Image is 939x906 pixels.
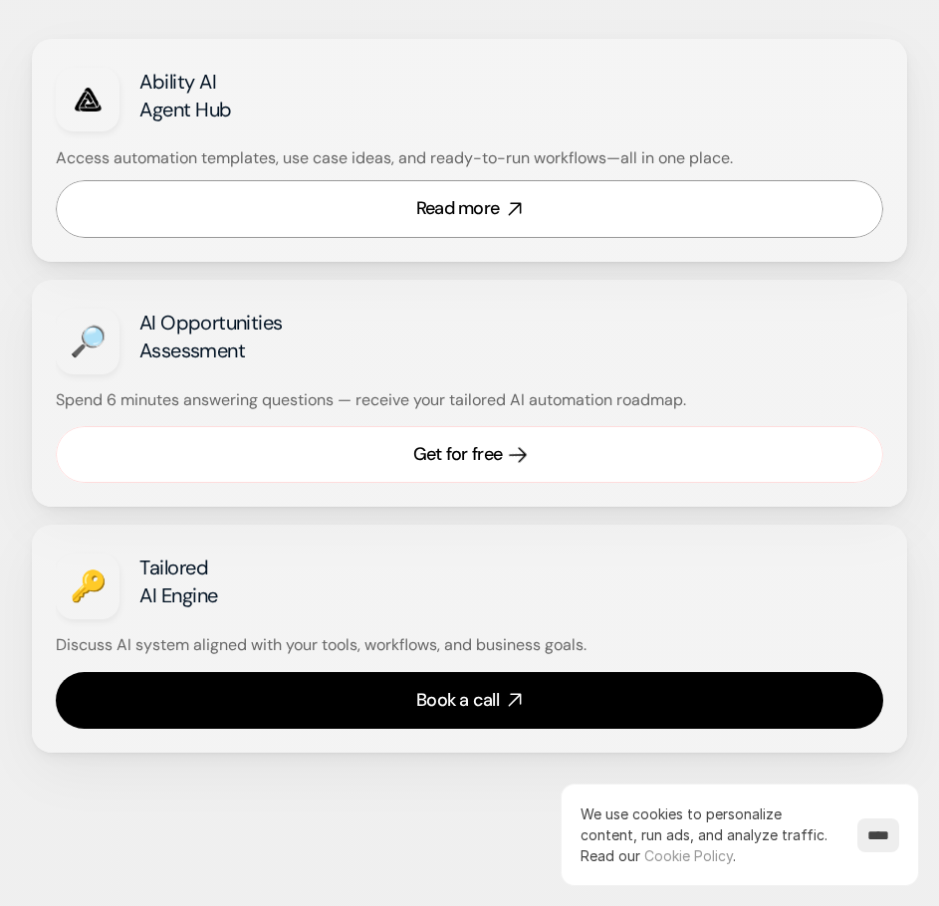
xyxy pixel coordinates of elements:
[139,69,232,122] strong: Ability AI Agent Hub
[70,321,107,362] h3: 🔎
[56,426,883,483] a: Get for free
[416,196,500,221] div: Read more
[644,847,733,864] a: Cookie Policy
[139,555,208,580] strong: Tailored
[581,847,736,864] span: Read our .
[581,803,837,866] p: We use cookies to personalize content, run ads, and analyze traffic.
[56,147,875,169] p: Access automation templates, use case ideas, and ready-to-run workflows—all in one place.
[139,310,282,363] strong: AI Opportunities Assessment
[56,389,686,410] strong: Spend 6 minutes answering questions — receive your tailored AI automation roadmap.
[56,180,883,237] a: Read more
[70,566,107,607] h3: 🔑
[416,688,499,713] div: Book a call
[413,442,502,467] div: Get for free
[56,634,740,656] p: Discuss AI system aligned with your tools, workflows, and business goals.
[56,672,883,729] a: Book a call
[139,582,218,608] strong: AI Engine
